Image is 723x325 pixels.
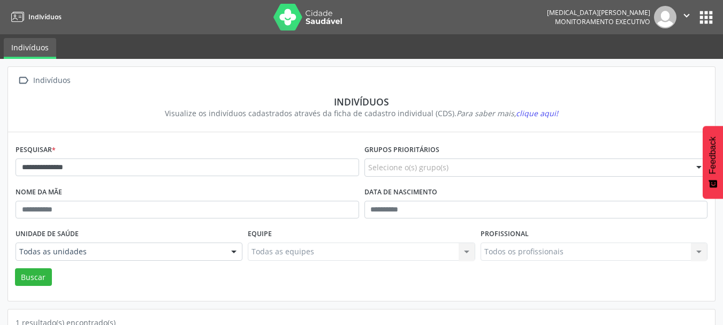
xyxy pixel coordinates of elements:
a:  Indivíduos [16,73,72,88]
span: Monitoramento Executivo [555,17,650,26]
label: Profissional [481,226,529,243]
label: Unidade de saúde [16,226,79,243]
span: Todas as unidades [19,246,220,257]
button: apps [697,8,716,27]
span: Selecione o(s) grupo(s) [368,162,448,173]
div: Visualize os indivíduos cadastrados através da ficha de cadastro individual (CDS). [23,108,700,119]
button:  [676,6,697,28]
img: img [654,6,676,28]
label: Data de nascimento [364,184,437,201]
div: [MEDICAL_DATA][PERSON_NAME] [547,8,650,17]
div: Indivíduos [23,96,700,108]
label: Equipe [248,226,272,243]
i:  [16,73,31,88]
label: Pesquisar [16,142,56,158]
a: Indivíduos [7,8,62,26]
span: Feedback [708,137,718,174]
span: Indivíduos [28,12,62,21]
i: Para saber mais, [456,108,558,118]
div: Indivíduos [31,73,72,88]
a: Indivíduos [4,38,56,59]
button: Feedback - Mostrar pesquisa [703,126,723,199]
span: clique aqui! [516,108,558,118]
label: Grupos prioritários [364,142,439,158]
label: Nome da mãe [16,184,62,201]
i:  [681,10,692,21]
button: Buscar [15,268,52,286]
